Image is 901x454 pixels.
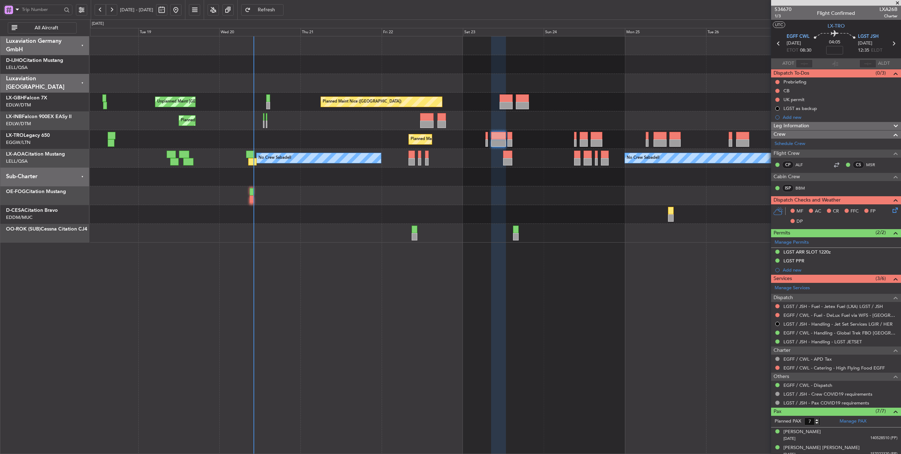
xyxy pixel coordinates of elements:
[840,418,866,425] a: Manage PAX
[782,161,794,169] div: CP
[783,88,789,94] div: CB
[796,59,813,68] input: --:--
[879,6,897,13] span: LXA26B
[796,218,803,225] span: DP
[6,208,58,213] a: D-CESACitation Bravo
[774,173,800,181] span: Cabin Crew
[241,4,284,16] button: Refresh
[6,95,24,100] span: LX-GBH
[774,196,841,204] span: Dispatch Checks and Weather
[858,40,872,47] span: [DATE]
[6,189,26,194] span: OE-FOG
[6,121,31,127] a: EDLW/DTM
[783,391,872,397] a: LGST / JSH - Crew COVID19 requirements
[796,208,803,215] span: MF
[783,249,831,255] div: LGST ARR SLOT 1220z
[544,28,625,36] div: Sun 24
[774,408,781,416] span: Pax
[6,58,63,63] a: D-IJHOCitation Mustang
[775,418,801,425] label: Planned PAX
[828,22,845,30] span: LX-TRO
[774,130,786,139] span: Crew
[783,339,862,345] a: LGST / JSH - Handling - LGST JETSET
[876,275,886,282] span: (3/6)
[817,10,855,17] div: Flight Confirmed
[782,184,794,192] div: ISP
[795,185,811,191] a: BBM
[815,208,821,215] span: AC
[871,47,882,54] span: ELDT
[8,22,77,34] button: All Aircraft
[463,28,544,36] div: Sat 23
[382,28,463,36] div: Fri 22
[783,436,795,441] span: [DATE]
[775,140,805,147] a: Schedule Crew
[787,47,798,54] span: ETOT
[829,39,840,46] span: 04:05
[6,114,72,119] a: LX-INBFalcon 900EX EASy II
[775,285,810,292] a: Manage Services
[774,294,793,302] span: Dispatch
[876,407,886,415] span: (7/7)
[6,227,87,232] a: OO-ROK (SUB)Cessna Citation CJ4
[706,28,787,36] div: Tue 26
[6,227,41,232] span: OO-ROK (SUB)
[57,28,138,36] div: Mon 18
[6,139,30,146] a: EGGW/LTN
[774,122,809,130] span: Leg Information
[6,102,31,108] a: EDLW/DTM
[773,22,785,28] button: UTC
[783,105,817,111] div: LGST as backup
[6,214,32,221] a: EDDM/MUC
[258,153,291,163] div: No Crew Sabadell
[6,208,24,213] span: D-CESA
[6,152,65,157] a: LX-AOACitation Mustang
[783,321,893,327] a: LGST / JSH - Handling - Jet Set Services LGIR / HER
[774,373,789,381] span: Others
[6,95,47,100] a: LX-GBHFalcon 7X
[120,7,153,13] span: [DATE] - [DATE]
[138,28,220,36] div: Tue 19
[783,400,869,406] a: LGST / JSH - Pax COVID19 requirements
[853,161,864,169] div: CS
[783,267,897,273] div: Add new
[6,152,25,157] span: LX-AOA
[783,258,804,264] div: LGST PPR
[774,347,790,355] span: Charter
[219,28,300,36] div: Wed 20
[783,330,897,336] a: EGFF / CWL - Handling - Global Trek FBO [GEOGRAPHIC_DATA] EGFF / CWL
[876,229,886,236] span: (2/2)
[6,189,66,194] a: OE-FOGCitation Mustang
[870,208,876,215] span: FP
[775,6,792,13] span: 534670
[411,134,522,145] div: Planned Maint [GEOGRAPHIC_DATA] ([GEOGRAPHIC_DATA])
[879,13,897,19] span: Charter
[6,158,28,164] a: LELL/QSA
[783,97,805,103] div: UK permit
[783,382,832,388] a: EGFF / CWL - Dispatch
[627,153,660,163] div: No Crew Sabadell
[300,28,382,36] div: Thu 21
[783,365,885,371] a: EGFF / CWL - Catering - High Flying Food EGFF
[774,275,792,283] span: Services
[800,47,811,54] span: 08:30
[783,79,806,85] div: Prebriefing
[6,133,50,138] a: LX-TROLegacy 650
[783,114,897,120] div: Add new
[323,97,401,107] div: Planned Maint Nice ([GEOGRAPHIC_DATA])
[6,133,24,138] span: LX-TRO
[833,208,839,215] span: CR
[787,33,810,40] span: EGFF CWL
[6,114,22,119] span: LX-INB
[19,25,74,30] span: All Aircraft
[795,162,811,168] a: ALF
[866,162,882,168] a: MSR
[6,64,28,71] a: LELL/QSA
[783,444,860,452] div: [PERSON_NAME] [PERSON_NAME]
[774,69,809,77] span: Dispatch To-Dos
[775,13,792,19] span: 1/3
[6,58,23,63] span: D-IJHO
[252,7,281,12] span: Refresh
[157,97,273,107] div: Unplanned Maint [GEOGRAPHIC_DATA] ([GEOGRAPHIC_DATA])
[876,69,886,77] span: (0/3)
